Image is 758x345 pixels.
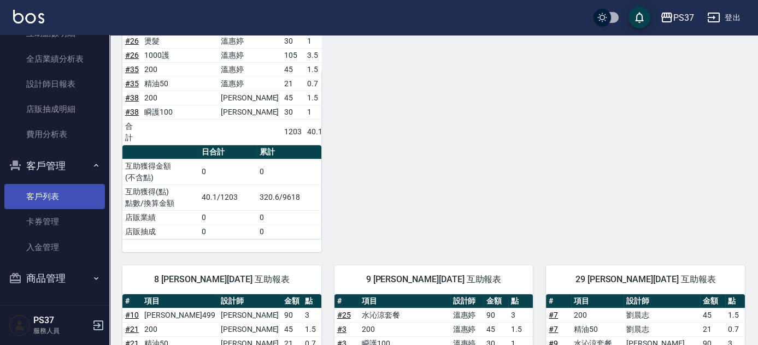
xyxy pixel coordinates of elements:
button: 登出 [703,8,745,28]
td: 1.5 [304,62,325,76]
table: a dense table [122,145,321,239]
th: # [334,294,359,308]
td: 精油50 [571,322,624,336]
a: 費用分析表 [4,122,105,147]
a: #26 [125,37,139,45]
td: 45 [281,91,304,105]
td: 1.5 [725,308,745,322]
td: [PERSON_NAME] [218,322,281,336]
td: 40.1 [304,119,325,145]
td: 溫惠婷 [218,62,281,76]
td: 溫惠婷 [450,308,484,322]
th: 項目 [359,294,450,308]
td: 45 [484,322,508,336]
td: 燙髮 [142,34,218,48]
a: #7 [549,325,558,334]
td: 水沁涼套餐 [359,308,450,322]
th: 日合計 [199,145,257,159]
th: 點 [725,294,745,308]
td: 0 [257,224,321,239]
th: # [122,294,142,308]
a: #35 [125,65,139,74]
td: 0 [257,210,321,224]
td: 溫惠婷 [218,34,281,48]
td: [PERSON_NAME]499 [142,308,218,322]
td: 45 [281,322,302,336]
th: # [546,294,571,308]
a: 店販抽成明細 [4,97,105,122]
td: 劉晨志 [624,322,700,336]
h5: PS37 [33,315,89,326]
td: 200 [142,91,218,105]
td: 1.5 [304,91,325,105]
td: 105 [281,48,304,62]
td: 21 [281,76,304,91]
button: 商品管理 [4,264,105,293]
td: 200 [359,322,450,336]
th: 金額 [484,294,508,308]
th: 點 [302,294,323,308]
span: 8 [PERSON_NAME][DATE] 互助報表 [136,274,308,285]
td: 瞬護100 [142,105,218,119]
td: 店販業績 [122,210,199,224]
td: 40.1/1203 [199,185,257,210]
a: 全店業績分析表 [4,46,105,72]
img: Logo [13,10,44,23]
a: 卡券管理 [4,209,105,234]
a: #10 [125,311,139,319]
td: 1 [304,105,325,119]
td: 溫惠婷 [218,76,281,91]
td: 合計 [122,119,142,145]
td: 30 [281,105,304,119]
a: #38 [125,93,139,102]
th: 點 [508,294,533,308]
td: [PERSON_NAME] [218,105,281,119]
a: #7 [549,311,558,319]
button: 客戶管理 [4,152,105,180]
td: 1.5 [302,322,323,336]
td: 1 [304,34,325,48]
a: #35 [125,79,139,88]
a: 客戶列表 [4,184,105,209]
td: 劉晨志 [624,308,700,322]
td: 21 [700,322,725,336]
td: 店販抽成 [122,224,199,239]
td: 0.7 [725,322,745,336]
td: 0 [257,159,321,185]
td: 0 [199,159,257,185]
td: 溫惠婷 [450,322,484,336]
th: 金額 [281,294,302,308]
span: 9 [PERSON_NAME][DATE] 互助報表 [348,274,520,285]
p: 服務人員 [33,326,89,336]
th: 累計 [257,145,321,159]
th: 設計師 [450,294,484,308]
td: 45 [281,62,304,76]
td: 45 [700,308,725,322]
td: 3 [302,308,323,322]
th: 項目 [142,294,218,308]
td: [PERSON_NAME] [218,91,281,105]
th: 金額 [700,294,725,308]
td: 3 [508,308,533,322]
td: 溫惠婷 [218,48,281,62]
td: 1203 [281,119,304,145]
a: #25 [337,311,351,319]
button: save [628,7,650,28]
td: 1.5 [508,322,533,336]
a: #26 [125,51,139,60]
td: 0.7 [304,76,325,91]
a: #3 [337,325,346,334]
td: 90 [484,308,508,322]
th: 設計師 [218,294,281,308]
td: 互助獲得(點) 點數/換算金額 [122,185,199,210]
td: 互助獲得金額 (不含點) [122,159,199,185]
td: 200 [571,308,624,322]
th: 項目 [571,294,624,308]
div: PS37 [673,11,694,25]
td: 200 [142,62,218,76]
a: 設計師日報表 [4,72,105,97]
td: 精油50 [142,76,218,91]
td: 3.5 [304,48,325,62]
img: Person [9,314,31,336]
td: 0 [199,224,257,239]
